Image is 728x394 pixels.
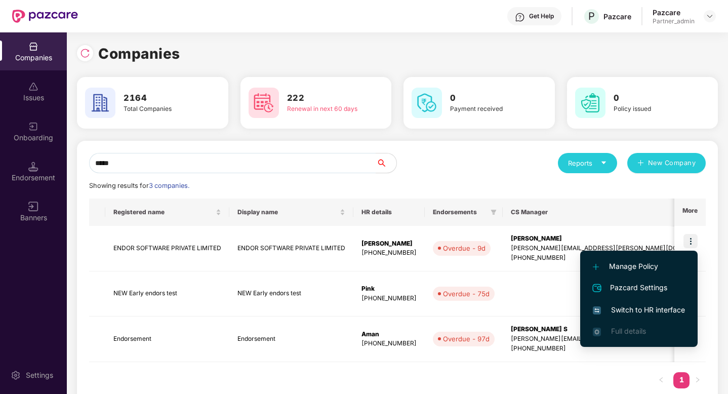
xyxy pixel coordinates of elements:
div: Policy issued [614,104,689,114]
div: [PERSON_NAME] S [511,325,716,334]
span: filter [491,209,497,215]
img: svg+xml;base64,PHN2ZyBpZD0iUmVsb2FkLTMyeDMyIiB4bWxucz0iaHR0cDovL3d3dy53My5vcmcvMjAwMC9zdmciIHdpZH... [80,48,90,58]
th: Registered name [105,199,229,226]
button: search [376,153,397,173]
td: NEW Early endors test [105,271,229,317]
img: icon [683,234,698,248]
span: CS Manager [511,208,708,216]
h3: 0 [450,92,525,105]
span: right [695,377,701,383]
img: svg+xml;base64,PHN2ZyBpZD0iSXNzdWVzX2Rpc2FibGVkIiB4bWxucz0iaHR0cDovL3d3dy53My5vcmcvMjAwMC9zdmciIH... [28,82,38,92]
div: Aman [361,330,417,339]
td: ENDOR SOFTWARE PRIVATE LIMITED [105,226,229,271]
span: Switch to HR interface [593,304,685,316]
div: [PHONE_NUMBER] [511,344,716,353]
span: Pazcard Settings [593,282,685,294]
img: svg+xml;base64,PHN2ZyB4bWxucz0iaHR0cDovL3d3dy53My5vcmcvMjAwMC9zdmciIHdpZHRoPSIxNiIgaGVpZ2h0PSIxNi... [593,306,601,314]
span: caret-down [600,160,607,166]
td: Endorsement [105,317,229,362]
div: Overdue - 75d [443,289,490,299]
th: HR details [353,199,425,226]
div: Pazcare [653,8,695,17]
div: Pazcare [603,12,631,21]
img: svg+xml;base64,PHN2ZyBpZD0iRHJvcGRvd24tMzJ4MzIiIHhtbG5zPSJodHRwOi8vd3d3LnczLm9yZy8yMDAwL3N2ZyIgd2... [706,12,714,20]
div: Overdue - 9d [443,243,486,253]
img: svg+xml;base64,PHN2ZyBpZD0iQ29tcGFuaWVzIiB4bWxucz0iaHR0cDovL3d3dy53My5vcmcvMjAwMC9zdmciIHdpZHRoPS... [28,42,38,52]
th: More [674,199,706,226]
div: Renewal in next 60 days [287,104,362,114]
img: svg+xml;base64,PHN2ZyB3aWR0aD0iMTYiIGhlaWdodD0iMTYiIHZpZXdCb3g9IjAgMCAxNiAxNiIgZmlsbD0ibm9uZSIgeG... [28,202,38,212]
li: 1 [673,372,690,388]
span: Showing results for [89,182,189,189]
button: plusNew Company [627,153,706,173]
div: [PHONE_NUMBER] [361,294,417,303]
div: [PERSON_NAME][EMAIL_ADDRESS][PERSON_NAME][DOMAIN_NAME] [511,244,716,253]
li: Previous Page [653,372,669,388]
img: svg+xml;base64,PHN2ZyB4bWxucz0iaHR0cDovL3d3dy53My5vcmcvMjAwMC9zdmciIHdpZHRoPSIyNCIgaGVpZ2h0PSIyNC... [591,282,603,294]
div: [PHONE_NUMBER] [361,248,417,258]
div: [PHONE_NUMBER] [511,253,716,263]
img: svg+xml;base64,PHN2ZyB4bWxucz0iaHR0cDovL3d3dy53My5vcmcvMjAwMC9zdmciIHdpZHRoPSIxMi4yMDEiIGhlaWdodD... [593,264,599,270]
span: Manage Policy [593,261,685,272]
th: Display name [229,199,353,226]
span: New Company [648,158,696,168]
span: left [658,377,664,383]
td: NEW Early endors test [229,271,353,317]
button: right [690,372,706,388]
a: 1 [673,372,690,387]
div: [PERSON_NAME] [511,234,716,244]
div: Reports [568,158,607,168]
img: svg+xml;base64,PHN2ZyB3aWR0aD0iMjAiIGhlaWdodD0iMjAiIHZpZXdCb3g9IjAgMCAyMCAyMCIgZmlsbD0ibm9uZSIgeG... [28,122,38,132]
div: [PERSON_NAME][EMAIL_ADDRESS][DOMAIN_NAME] [511,334,716,344]
h3: 2164 [124,92,199,105]
h3: 222 [287,92,362,105]
span: plus [637,160,644,168]
td: ENDOR SOFTWARE PRIVATE LIMITED [229,226,353,271]
div: Overdue - 97d [443,334,490,344]
td: Endorsement [229,317,353,362]
img: New Pazcare Logo [12,10,78,23]
span: P [588,10,595,22]
img: svg+xml;base64,PHN2ZyB4bWxucz0iaHR0cDovL3d3dy53My5vcmcvMjAwMC9zdmciIHdpZHRoPSIxNi4zNjMiIGhlaWdodD... [593,328,601,336]
img: svg+xml;base64,PHN2ZyB4bWxucz0iaHR0cDovL3d3dy53My5vcmcvMjAwMC9zdmciIHdpZHRoPSI2MCIgaGVpZ2h0PSI2MC... [249,88,279,118]
img: svg+xml;base64,PHN2ZyB4bWxucz0iaHR0cDovL3d3dy53My5vcmcvMjAwMC9zdmciIHdpZHRoPSI2MCIgaGVpZ2h0PSI2MC... [575,88,605,118]
div: Total Companies [124,104,199,114]
div: Partner_admin [653,17,695,25]
li: Next Page [690,372,706,388]
img: svg+xml;base64,PHN2ZyBpZD0iU2V0dGluZy0yMHgyMCIgeG1sbnM9Imh0dHA6Ly93d3cudzMub3JnLzIwMDAvc3ZnIiB3aW... [11,370,21,380]
div: Payment received [450,104,525,114]
span: search [376,159,396,167]
div: [PERSON_NAME] [361,239,417,249]
div: [PHONE_NUMBER] [361,339,417,348]
img: svg+xml;base64,PHN2ZyBpZD0iSGVscC0zMngzMiIgeG1sbnM9Imh0dHA6Ly93d3cudzMub3JnLzIwMDAvc3ZnIiB3aWR0aD... [515,12,525,22]
span: 3 companies. [149,182,189,189]
span: filter [489,206,499,218]
span: Display name [237,208,338,216]
div: Pink [361,284,417,294]
img: svg+xml;base64,PHN2ZyB3aWR0aD0iMTQuNSIgaGVpZ2h0PSIxNC41IiB2aWV3Qm94PSIwIDAgMTYgMTYiIGZpbGw9Im5vbm... [28,162,38,172]
h1: Companies [98,43,180,65]
span: Registered name [113,208,214,216]
span: Full details [611,327,646,335]
button: left [653,372,669,388]
span: Endorsements [433,208,487,216]
div: Settings [23,370,56,380]
div: Get Help [529,12,554,20]
h3: 0 [614,92,689,105]
img: svg+xml;base64,PHN2ZyB4bWxucz0iaHR0cDovL3d3dy53My5vcmcvMjAwMC9zdmciIHdpZHRoPSI2MCIgaGVpZ2h0PSI2MC... [85,88,115,118]
img: svg+xml;base64,PHN2ZyB4bWxucz0iaHR0cDovL3d3dy53My5vcmcvMjAwMC9zdmciIHdpZHRoPSI2MCIgaGVpZ2h0PSI2MC... [412,88,442,118]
